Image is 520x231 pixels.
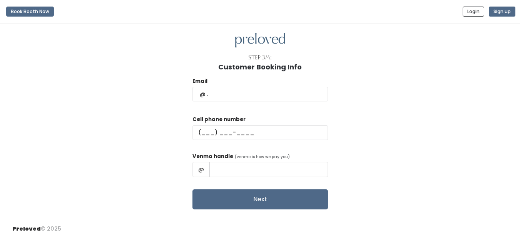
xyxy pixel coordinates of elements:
div: Step 3/4: [248,54,272,62]
span: @ [192,162,210,177]
label: Email [192,78,207,85]
img: preloved logo [235,33,285,48]
button: Next [192,189,328,209]
span: (venmo is how we pay you) [235,154,290,160]
a: Book Booth Now [6,3,54,20]
button: Sign up [489,7,515,17]
input: @ . [192,87,328,101]
input: (___) ___-____ [192,125,328,140]
button: Book Booth Now [6,7,54,17]
label: Venmo handle [192,153,233,160]
button: Login [463,7,484,17]
label: Cell phone number [192,116,246,123]
h1: Customer Booking Info [218,63,302,71]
